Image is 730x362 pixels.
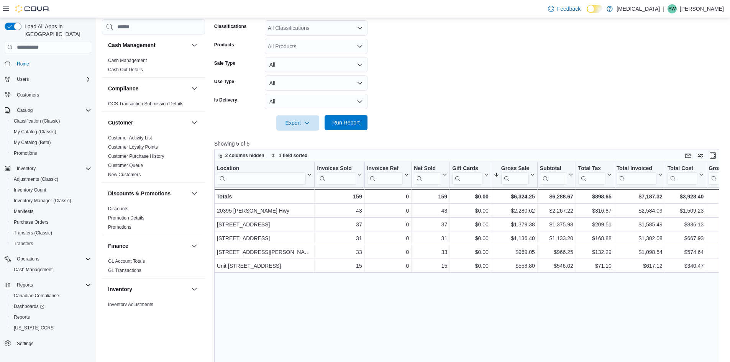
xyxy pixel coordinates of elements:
div: $617.12 [617,261,663,270]
div: $6,288.67 [540,192,573,201]
button: All [265,94,367,109]
span: Inventory Manager (Classic) [14,198,71,204]
button: Settings [2,338,94,349]
button: Promotions [8,148,94,159]
a: Feedback [545,1,584,16]
span: Transfers [14,241,33,247]
span: My Catalog (Classic) [11,127,91,136]
button: Customer [190,118,199,127]
a: Classification (Classic) [11,116,63,126]
div: Subtotal [540,165,567,185]
div: $2,280.62 [494,206,535,215]
a: My Catalog (Classic) [11,127,59,136]
button: Canadian Compliance [8,290,94,301]
a: Dashboards [11,302,48,311]
span: Reports [14,280,91,290]
div: 159 [317,192,362,201]
span: My Catalog (Beta) [11,138,91,147]
span: Dashboards [11,302,91,311]
label: Is Delivery [214,97,237,103]
button: Customer [108,119,188,126]
a: Cash Management [11,265,56,274]
a: Promotions [11,149,40,158]
span: Operations [17,256,39,262]
div: $209.51 [578,220,612,229]
button: Gift Cards [452,165,489,185]
div: Gross Sales [501,165,529,172]
span: My Catalog (Classic) [14,129,56,135]
div: $7,187.32 [617,192,663,201]
span: Cash Management [11,265,91,274]
button: My Catalog (Classic) [8,126,94,137]
button: Open list of options [357,25,363,31]
button: Inventory [108,285,188,293]
a: Home [14,59,32,69]
button: Total Cost [668,165,704,185]
button: Cash Management [190,41,199,50]
span: Inventory Adjustments [108,301,153,308]
button: Open list of options [357,43,363,49]
button: Catalog [14,106,36,115]
button: Home [2,58,94,69]
div: 31 [317,234,362,243]
a: GL Account Totals [108,259,145,264]
span: SW [668,4,676,13]
span: Settings [17,341,33,347]
span: Inventory Count [14,187,46,193]
div: $0.00 [452,261,489,270]
span: Load All Apps in [GEOGRAPHIC_DATA] [21,23,91,38]
button: Inventory [2,163,94,174]
a: Cash Management [108,58,147,63]
a: My Catalog (Beta) [11,138,54,147]
button: Inventory [190,285,199,294]
div: $132.29 [578,247,612,257]
button: Run Report [325,115,367,130]
button: Location [217,165,312,185]
button: Users [2,74,94,85]
div: $316.87 [578,206,612,215]
button: Reports [14,280,36,290]
div: 0 [367,220,408,229]
a: GL Transactions [108,268,141,273]
span: [US_STATE] CCRS [14,325,54,331]
div: Finance [102,257,205,278]
span: Promotions [14,150,37,156]
span: Catalog [14,106,91,115]
span: Run Report [332,119,360,126]
div: $1,302.08 [617,234,663,243]
div: Total Cost [668,165,697,185]
button: 2 columns hidden [215,151,267,160]
button: Reports [8,312,94,323]
div: 43 [317,206,362,215]
label: Classifications [214,23,247,29]
p: [MEDICAL_DATA] [617,4,660,13]
button: Invoices Ref [367,165,408,185]
button: Net Sold [414,165,447,185]
span: Customers [14,90,91,100]
span: Customer Loyalty Points [108,144,158,150]
a: Inventory Manager (Classic) [11,196,74,205]
span: Customer Queue [108,162,143,169]
div: Total Tax [578,165,605,185]
h3: Compliance [108,85,138,92]
button: Inventory Count [8,185,94,195]
button: Enter fullscreen [708,151,717,160]
a: Inventory Count [11,185,49,195]
span: Inventory Count [11,185,91,195]
div: $1,133.20 [540,234,573,243]
span: Settings [14,339,91,348]
div: [STREET_ADDRESS] [217,234,312,243]
button: Invoices Sold [317,165,362,185]
span: Export [281,115,315,131]
h3: Cash Management [108,41,156,49]
div: [STREET_ADDRESS][PERSON_NAME] [217,247,312,257]
button: Classification (Classic) [8,116,94,126]
div: Gift Cards [452,165,482,172]
div: Invoices Ref [367,165,402,185]
span: Discounts [108,206,128,212]
div: 37 [317,220,362,229]
button: Display options [696,151,705,160]
span: Classification (Classic) [14,118,60,124]
span: Promotion Details [108,215,144,221]
div: $546.02 [540,261,573,270]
